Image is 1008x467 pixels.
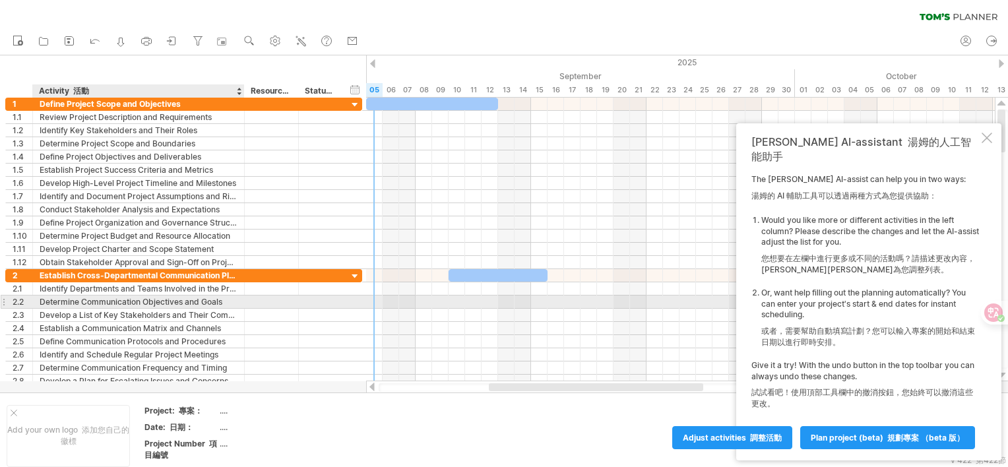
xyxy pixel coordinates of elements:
[144,438,217,460] div: Project Number
[40,309,237,321] div: Develop a List of Key Stakeholders and Their Communication Needs
[761,215,979,281] li: Would you like more or different activities in the left column? Please describe the changes and l...
[712,83,729,97] div: Friday, 26 September 2025
[13,150,32,163] div: 1.4
[976,83,993,97] div: Sunday, 12 October 2025
[745,83,762,97] div: Sunday, 28 September 2025
[13,256,32,268] div: 1.12
[828,83,844,97] div: Friday, 3 October 2025
[40,361,237,374] div: Determine Communication Frequency and Timing
[13,216,32,229] div: 1.9
[13,296,32,308] div: 2.2
[13,190,32,202] div: 1.7
[179,406,203,416] font: 專案：
[960,83,976,97] div: Saturday, 11 October 2025
[39,84,237,98] div: Activity
[40,111,237,123] div: Review Project Description and Requirements
[515,83,531,97] div: Sunday, 14 September 2025
[251,84,291,98] div: Resource
[951,455,1006,466] div: v 422
[40,98,237,110] div: Define Project Scope and Objectives
[40,243,237,255] div: Develop Project Charter and Scope Statement
[13,269,32,282] div: 2
[679,83,696,97] div: Wednesday, 24 September 2025
[73,86,89,96] font: 活動
[40,203,237,216] div: Conduct Stakeholder Analysis and Expectations
[778,83,795,97] div: Tuesday, 30 September 2025
[13,98,32,110] div: 1
[498,83,515,97] div: Saturday, 13 September 2025
[877,83,894,97] div: Monday, 6 October 2025
[927,83,943,97] div: Thursday, 9 October 2025
[40,230,237,242] div: Determine Project Budget and Resource Allocation
[13,375,32,387] div: 2.8
[40,177,237,189] div: Develop High-Level Project Timeline and Milestones
[751,174,979,449] div: The [PERSON_NAME] AI-assist can help you in two ways: Give it a try! With the undo button in the ...
[40,322,237,334] div: Establish a Communication Matrix and Channels
[40,348,237,361] div: Identify and Schedule Regular Project Meetings
[762,83,778,97] div: Monday, 29 September 2025
[761,253,975,274] font: 您想要在左欄中進行更多或不同的活動嗎？請描述更改內容，[PERSON_NAME][PERSON_NAME]為您調整列表。
[399,83,416,97] div: Sunday, 7 September 2025
[750,433,782,443] font: 調整活動
[13,322,32,334] div: 2.4
[220,438,331,449] div: ....
[751,191,937,201] font: 湯姆的 AI 輔助工具可以透過兩種方式為您提供協助：
[548,83,564,97] div: Tuesday, 16 September 2025
[861,83,877,97] div: Sunday, 5 October 2025
[13,309,32,321] div: 2.3
[795,83,811,97] div: Wednesday, 1 October 2025
[40,335,237,348] div: Define Communication Protocols and Procedures
[432,83,449,97] div: Tuesday, 9 September 2025
[220,421,331,433] div: ....
[13,348,32,361] div: 2.6
[220,405,331,416] div: ....
[40,216,237,229] div: Define Project Organization and Governance Structure
[672,426,792,449] a: Adjust activities 調整活動
[366,83,383,97] div: Friday, 5 September 2025
[630,83,646,97] div: Sunday, 21 September 2025
[887,433,964,443] font: 規劃專案 （Beta 版）
[465,83,482,97] div: Thursday, 11 September 2025
[761,326,975,347] font: 或者，需要幫助自動填寫計劃？您可以輸入專案的開始和結束日期以進行即時安排。
[40,282,237,295] div: Identify Departments and Teams Involved in the Project
[13,177,32,189] div: 1.6
[13,164,32,176] div: 1.5
[761,288,979,354] li: Or, want help filling out the planning automatically? You can enter your project's start & end da...
[696,83,712,97] div: Thursday, 25 September 2025
[7,405,130,467] div: Add your own logo
[13,230,32,242] div: 1.10
[531,83,548,97] div: Monday, 15 September 2025
[13,124,32,137] div: 1.2
[300,69,795,83] div: September 2025
[482,83,498,97] div: Friday, 12 September 2025
[40,150,237,163] div: Define Project Objectives and Deliverables
[581,83,597,97] div: Thursday, 18 September 2025
[40,190,237,202] div: Identify and Document Project Assumptions and Risks
[811,83,828,97] div: Thursday, 2 October 2025
[729,83,745,97] div: Saturday, 27 September 2025
[449,83,465,97] div: Wednesday, 10 September 2025
[683,433,782,443] span: Adjust activities
[13,203,32,216] div: 1.8
[40,137,237,150] div: Determine Project Scope and Boundaries
[614,83,630,97] div: Saturday, 20 September 2025
[170,422,193,432] font: 日期：
[13,335,32,348] div: 2.5
[13,243,32,255] div: 1.11
[40,124,237,137] div: Identify Key Stakeholders and Their Roles
[40,375,237,387] div: Develop a Plan for Escalating Issues and Concerns
[416,83,432,97] div: Monday, 8 September 2025
[40,164,237,176] div: Establish Project Success Criteria and Metrics
[144,405,217,416] div: Project:
[13,111,32,123] div: 1.1
[383,83,399,97] div: Saturday, 6 September 2025
[144,421,217,433] div: Date:
[564,83,581,97] div: Wednesday, 17 September 2025
[40,269,237,282] div: Establish Cross-Departmental Communication Plan
[305,84,334,98] div: Status
[751,135,979,164] div: [PERSON_NAME] AI-assistant
[61,425,130,446] font: 添加您自己的徽標
[13,282,32,295] div: 2.1
[844,83,861,97] div: Saturday, 4 October 2025
[40,256,237,268] div: Obtain Stakeholder Approval and Sign-Off on Project Scope and Objectives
